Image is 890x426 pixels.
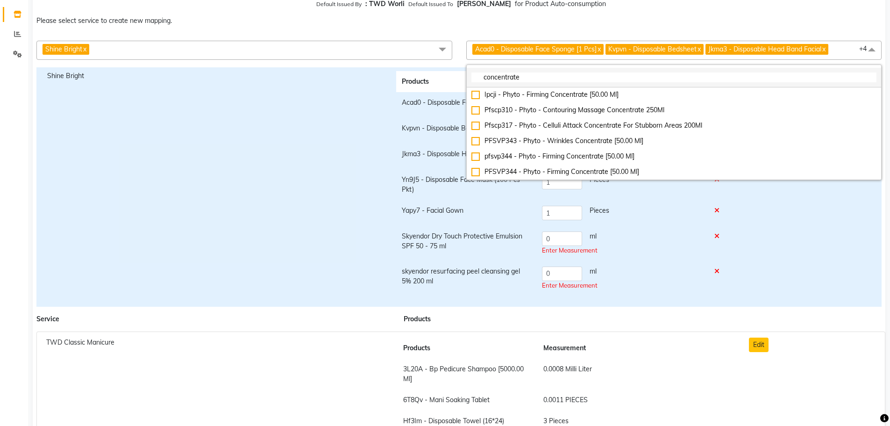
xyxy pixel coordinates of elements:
div: PFSVP344 - Phyto - Firming Concentrate [50.00 Ml] [471,167,877,177]
div: Enter Measurement [542,281,703,290]
a: x [597,45,601,53]
span: Acad0 - Disposable Face Sponge [1 Pcs] [475,45,597,53]
div: Enter Measurement [542,246,703,255]
td: skyendor resurfacing peel cleansing gel 5% 200 ml [396,261,536,296]
span: Products [404,315,431,323]
span: 3 Pieces [543,417,569,425]
th: Products [398,338,538,359]
div: Pfscp317 - Phyto - Celluli Attack Concentrate For Stubborn Areas 200Ml [471,121,877,130]
div: pfsvp344 - Phyto - Firming Concentrate [50.00 Ml] [471,152,877,161]
th: Products [396,71,536,92]
span: ml [590,231,597,246]
div: PFSVP343 - Phyto - Wrinkles Concentrate [50.00 Ml] [471,136,877,146]
span: +4 [859,44,874,53]
span: Pieces [590,175,609,189]
span: 0.0008 Milli Liter [543,365,592,373]
td: Acad0 - Disposable Face Sponge [1 Pcs] [396,92,536,118]
span: ml [590,267,597,281]
span: Pieces [590,206,609,220]
td: 6T8Qv - Mani Soaking Tablet [398,390,538,411]
span: 0.0011 PIECES [543,396,588,404]
div: Shine Bright [47,71,382,81]
span: Kvpvn - Disposable Bedsheet [608,45,697,53]
button: Edit [749,338,769,352]
p: Please select service to create new mapping. [33,12,885,29]
span: Service [36,315,59,323]
td: Yapy7 - Facial Gown [396,200,536,226]
span: Shine Bright [45,45,82,53]
th: Measurement [538,338,735,359]
a: x [82,45,86,53]
td: Yn9J5 - Disposable Face Mask (100 Pcs Pkt) [396,169,536,200]
div: Ipcji - Phyto - Firming Concentrate [50.00 Ml] [471,90,877,100]
a: x [821,45,826,53]
td: Jkma3 - Disposable Head Band Facial [396,144,536,169]
div: Pfscp310 - Phyto - Contouring Massage Concentrate 250Ml [471,105,877,115]
td: Skyendor Dry Touch Protective Emulsion SPF 50 - 75 ml [396,226,536,261]
span: TWD Classic Manicure [46,338,114,347]
input: multiselect-search [471,72,877,82]
td: Kvpvn - Disposable Bedsheet [396,118,536,144]
span: Jkma3 - Disposable Head Band Facial [708,45,821,53]
a: x [697,45,701,53]
td: 3L20A - Bp Pedicure Shampoo [5000.00 Ml] [398,359,538,390]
